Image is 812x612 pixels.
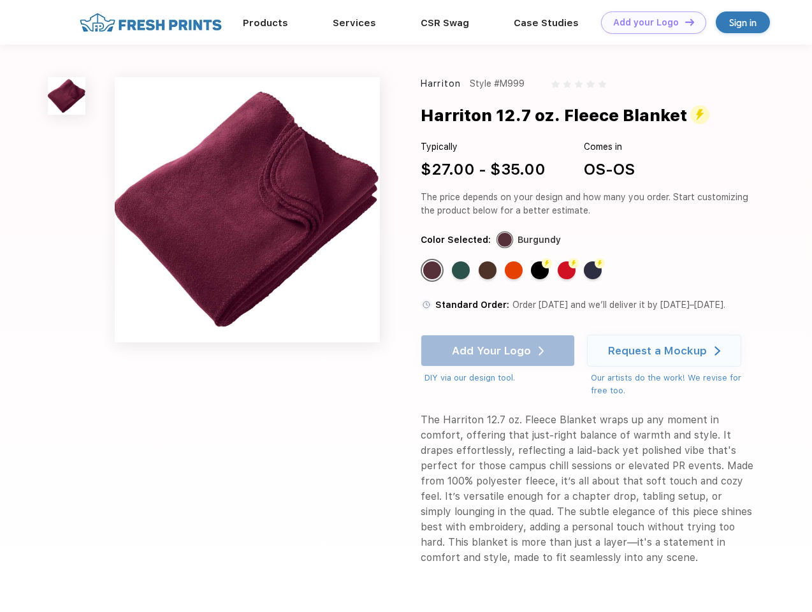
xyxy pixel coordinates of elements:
img: flash color [542,258,552,268]
div: The price depends on your design and how many you order. Start customizing the product below for ... [421,191,753,217]
a: Sign in [716,11,770,33]
a: Products [243,17,288,29]
div: Burgundy [518,233,561,247]
div: Our artists do the work! We revise for free too. [591,372,753,397]
div: Hunter [452,261,470,279]
img: func=resize&h=640 [115,77,380,342]
div: Request a Mockup [608,344,707,357]
img: gray_star.svg [586,80,594,88]
div: The Harriton 12.7 oz. Fleece Blanket wraps up any moment in comfort, offering that just-right bal... [421,412,753,565]
img: flash color [569,258,579,268]
div: DIY via our design tool. [424,372,575,384]
div: Harriton 12.7 oz. Fleece Blanket [421,103,709,128]
div: Burgundy [423,261,441,279]
div: Black [531,261,549,279]
img: standard order [421,299,432,310]
div: Cocoa [479,261,497,279]
div: OS-OS [584,158,635,181]
div: Red [558,261,576,279]
div: $27.00 - $35.00 [421,158,546,181]
div: Navy [584,261,602,279]
div: Harriton [421,77,461,91]
div: Orange [505,261,523,279]
div: Sign in [729,15,757,30]
img: flash color [595,258,605,268]
div: Style #M999 [470,77,525,91]
img: gray_star.svg [598,80,606,88]
span: Order [DATE] and we’ll deliver it by [DATE]–[DATE]. [512,300,725,310]
img: DT [685,18,694,25]
div: Color Selected: [421,233,491,247]
img: gray_star.svg [575,80,583,88]
img: func=resize&h=100 [48,77,85,115]
div: Typically [421,140,546,154]
img: flash_active_toggle.svg [690,105,709,124]
div: Comes in [584,140,635,154]
span: Standard Order: [435,300,509,310]
img: gray_star.svg [551,80,559,88]
img: fo%20logo%202.webp [76,11,226,34]
img: gray_star.svg [563,80,571,88]
div: Add your Logo [613,17,679,28]
img: white arrow [714,346,720,356]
